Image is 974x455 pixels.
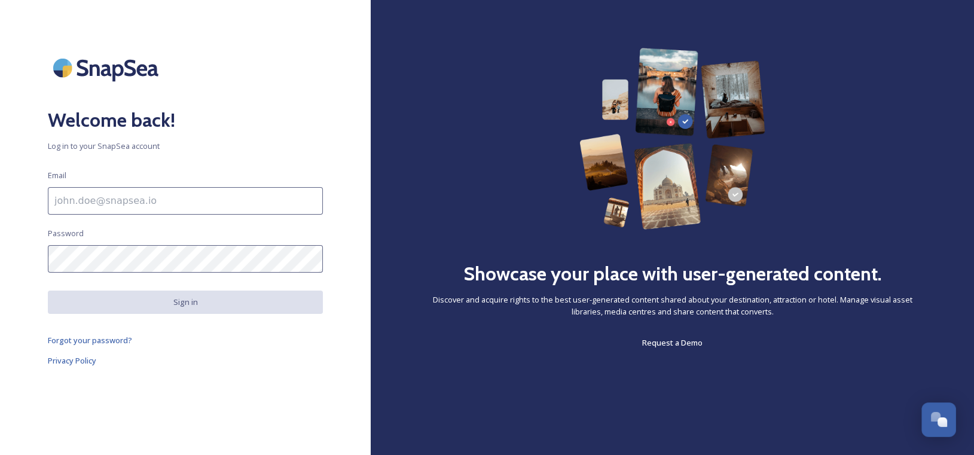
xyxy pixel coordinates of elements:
[48,141,323,152] span: Log in to your SnapSea account
[48,48,167,88] img: SnapSea Logo
[48,187,323,215] input: john.doe@snapsea.io
[48,335,132,346] span: Forgot your password?
[419,294,926,317] span: Discover and acquire rights to the best user-generated content shared about your destination, att...
[48,170,66,181] span: Email
[642,335,703,350] a: Request a Demo
[48,228,84,239] span: Password
[463,259,882,288] h2: Showcase your place with user-generated content.
[579,48,765,230] img: 63b42ca75bacad526042e722_Group%20154-p-800.png
[921,402,956,437] button: Open Chat
[48,333,323,347] a: Forgot your password?
[642,337,703,348] span: Request a Demo
[48,106,323,135] h2: Welcome back!
[48,355,96,366] span: Privacy Policy
[48,291,323,314] button: Sign in
[48,353,323,368] a: Privacy Policy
